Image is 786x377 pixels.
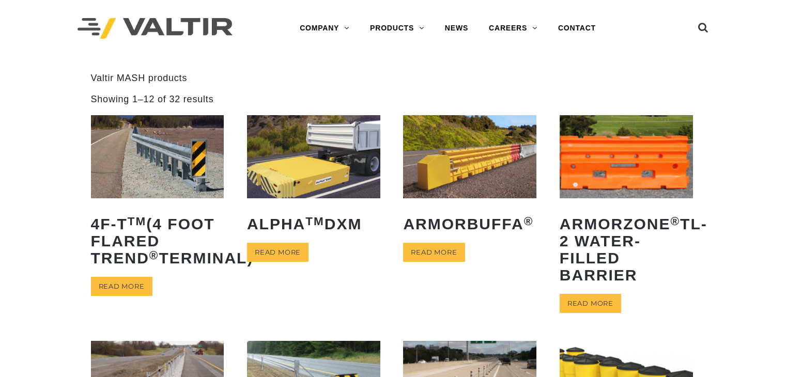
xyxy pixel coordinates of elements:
[91,93,214,105] p: Showing 1–12 of 32 results
[560,208,693,291] h2: ArmorZone TL-2 Water-Filled Barrier
[289,18,360,39] a: COMPANY
[403,243,465,262] a: Read more about “ArmorBuffa®”
[128,215,147,228] sup: TM
[360,18,435,39] a: PRODUCTS
[91,72,696,84] p: Valtir MASH products
[548,18,606,39] a: CONTACT
[670,215,680,228] sup: ®
[247,115,380,240] a: ALPHATMDXM
[524,215,534,228] sup: ®
[403,115,536,240] a: ArmorBuffa®
[91,115,224,274] a: 4F-TTM(4 Foot Flared TREND®Terminal)
[149,249,159,262] sup: ®
[247,208,380,240] h2: ALPHA DXM
[403,208,536,240] h2: ArmorBuffa
[560,115,693,291] a: ArmorZone®TL-2 Water-Filled Barrier
[435,18,479,39] a: NEWS
[560,294,621,313] a: Read more about “ArmorZone® TL-2 Water-Filled Barrier”
[247,243,309,262] a: Read more about “ALPHATM DXM”
[78,18,233,39] img: Valtir
[479,18,548,39] a: CAREERS
[91,208,224,274] h2: 4F-T (4 Foot Flared TREND Terminal)
[91,277,152,296] a: Read more about “4F-TTM (4 Foot Flared TREND® Terminal)”
[305,215,325,228] sup: TM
